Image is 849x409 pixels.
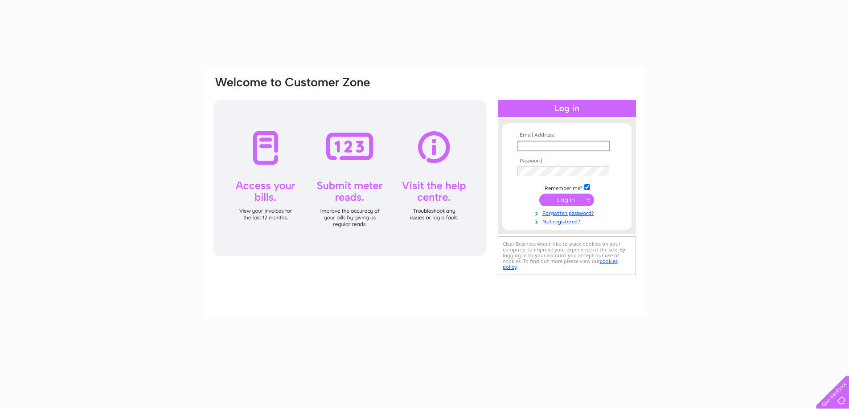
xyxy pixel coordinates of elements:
td: Remember me? [515,183,619,192]
a: cookies policy [503,258,618,270]
a: Forgotten password? [517,208,619,217]
th: Email Address: [515,132,619,138]
a: Not registered? [517,217,619,225]
th: Password: [515,158,619,164]
input: Submit [539,194,594,206]
div: Clear Business would like to place cookies on your computer to improve your experience of the sit... [498,236,636,275]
